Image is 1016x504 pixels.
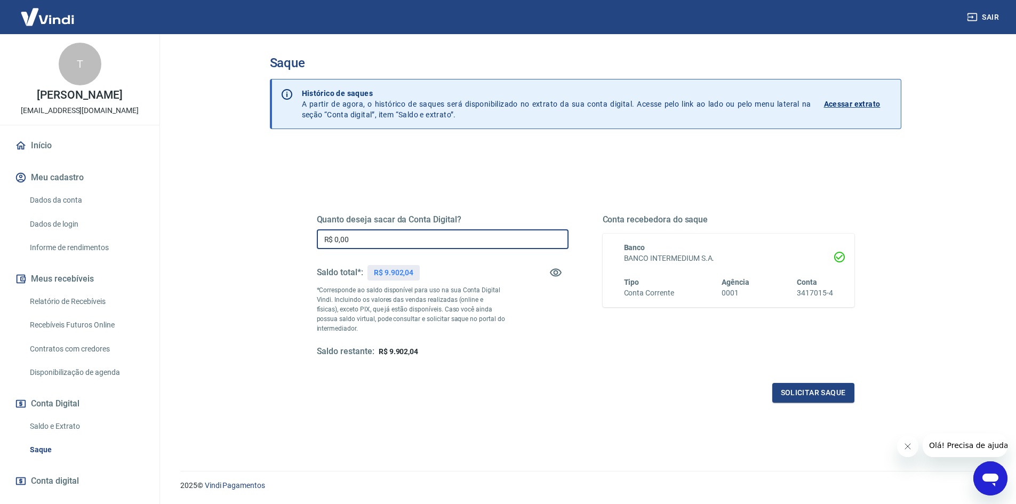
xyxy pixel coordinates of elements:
iframe: Message from company [923,434,1007,457]
span: R$ 9.902,04 [379,347,418,356]
h6: 3417015-4 [797,287,833,299]
h3: Saque [270,55,901,70]
a: Conta digital [13,469,147,493]
p: Histórico de saques [302,88,811,99]
p: [EMAIL_ADDRESS][DOMAIN_NAME] [21,105,139,116]
button: Sair [965,7,1003,27]
button: Meus recebíveis [13,267,147,291]
h5: Saldo total*: [317,267,363,278]
h6: Conta Corrente [624,287,674,299]
span: Conta digital [31,474,79,489]
a: Início [13,134,147,157]
h6: 0001 [722,287,749,299]
a: Relatório de Recebíveis [26,291,147,313]
div: T [59,43,101,85]
h5: Quanto deseja sacar da Conta Digital? [317,214,569,225]
a: Contratos com credores [26,338,147,360]
h6: BANCO INTERMEDIUM S.A. [624,253,833,264]
a: Vindi Pagamentos [205,481,265,490]
h5: Conta recebedora do saque [603,214,854,225]
span: Olá! Precisa de ajuda? [6,7,90,16]
a: Dados da conta [26,189,147,211]
h5: Saldo restante: [317,346,374,357]
p: Acessar extrato [824,99,881,109]
p: [PERSON_NAME] [37,90,122,101]
button: Meu cadastro [13,166,147,189]
a: Recebíveis Futuros Online [26,314,147,336]
a: Disponibilização de agenda [26,362,147,383]
img: Vindi [13,1,82,33]
button: Conta Digital [13,392,147,415]
p: *Corresponde ao saldo disponível para uso na sua Conta Digital Vindi. Incluindo os valores das ve... [317,285,506,333]
span: Conta [797,278,817,286]
iframe: Button to launch messaging window [973,461,1007,495]
a: Informe de rendimentos [26,237,147,259]
button: Solicitar saque [772,383,854,403]
p: R$ 9.902,04 [374,267,413,278]
span: Banco [624,243,645,252]
p: A partir de agora, o histórico de saques será disponibilizado no extrato da sua conta digital. Ac... [302,88,811,120]
a: Acessar extrato [824,88,892,120]
p: 2025 © [180,480,990,491]
a: Dados de login [26,213,147,235]
iframe: Close message [897,436,918,457]
span: Agência [722,278,749,286]
span: Tipo [624,278,639,286]
a: Saque [26,439,147,461]
a: Saldo e Extrato [26,415,147,437]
